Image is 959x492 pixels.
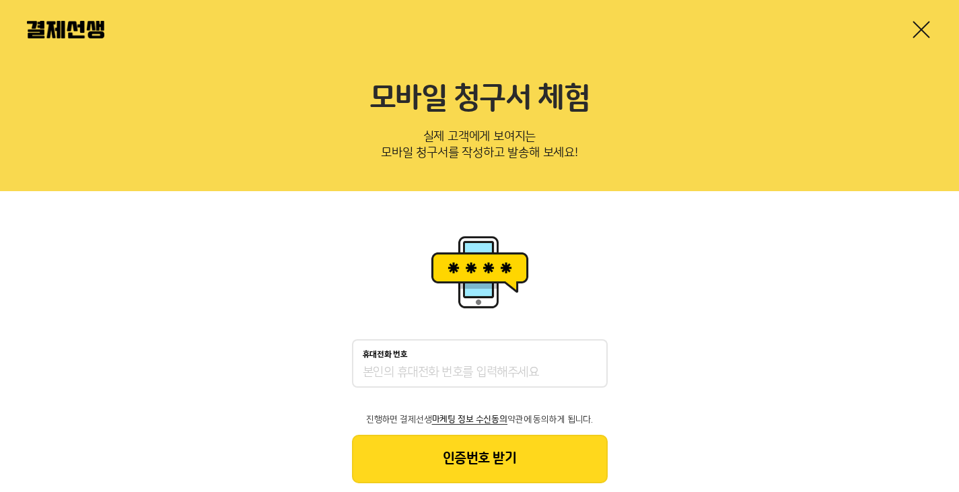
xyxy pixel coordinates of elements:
h2: 모바일 청구서 체험 [27,81,932,117]
span: 마케팅 정보 수신동의 [432,415,507,424]
p: 진행하면 결제선생 약관에 동의하게 됩니다. [352,415,608,424]
p: 실제 고객에게 보여지는 모바일 청구서를 작성하고 발송해 보세요! [27,125,932,170]
input: 휴대전화 번호 [363,365,597,381]
button: 인증번호 받기 [352,435,608,483]
img: 휴대폰인증 이미지 [426,232,534,312]
p: 휴대전화 번호 [363,350,408,359]
img: 결제선생 [27,21,104,38]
